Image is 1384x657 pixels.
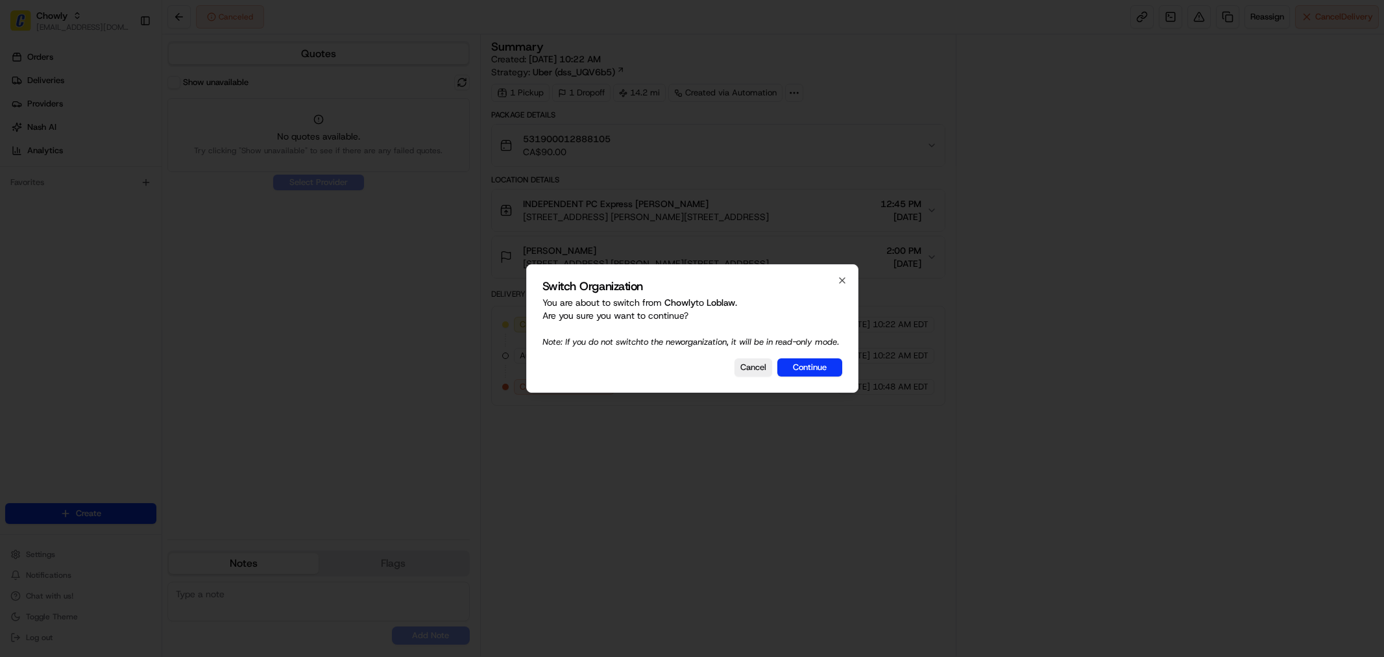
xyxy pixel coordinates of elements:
h2: Switch Organization [542,280,842,292]
p: You are about to switch from to . Are you sure you want to continue? [542,296,842,348]
button: Cancel [734,358,772,377]
span: Chowly [664,297,696,308]
button: Continue [777,358,842,377]
span: Loblaw [707,297,735,308]
span: Note: If you do not switch to the new organization, it will be in read-only mode. [542,336,839,347]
